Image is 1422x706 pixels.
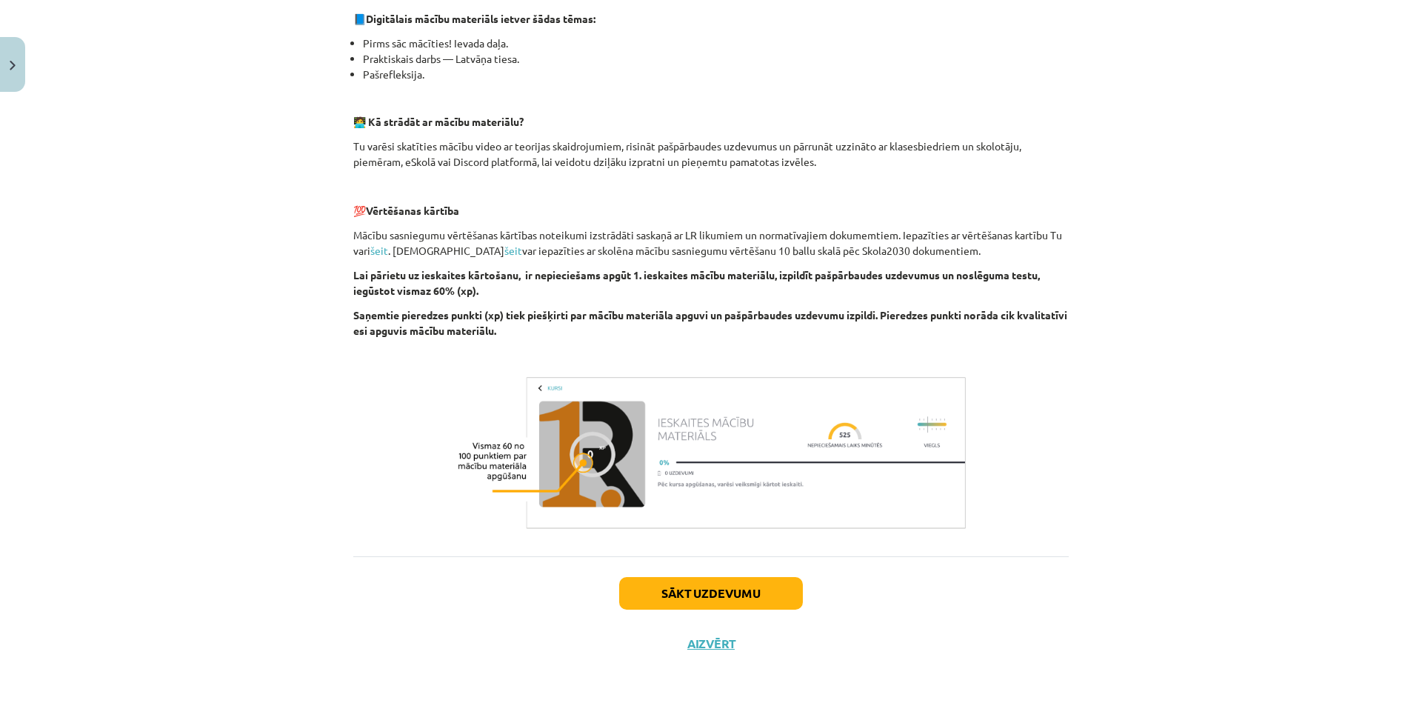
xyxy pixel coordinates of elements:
[353,115,524,128] strong: 🧑‍💻 Kā strādāt ar mācību materiālu?
[370,244,388,257] a: šeit
[353,11,1069,27] p: 📘
[363,67,1069,82] li: Pašrefleksija.
[353,203,1069,219] p: 💯
[353,308,1067,337] strong: Saņemtie pieredzes punkti (xp) tiek piešķirti par mācību materiāla apguvi un pašpārbaudes uzdevum...
[366,204,459,217] strong: Vērtēšanas kārtība
[619,577,803,610] button: Sākt uzdevumu
[683,636,739,651] button: Aizvērt
[353,139,1069,170] p: Tu varēsi skatīties mācību video ar teorijas skaidrojumiem, risināt pašpārbaudes uzdevumus un pār...
[363,36,1069,51] li: Pirms sāc mācīties! Ievada daļa.
[504,244,522,257] a: šeit
[366,12,595,25] strong: Digitālais mācību materiāls ietver šādas tēmas:
[353,268,1040,297] strong: Lai pārietu uz ieskaites kārtošanu, ir nepieciešams apgūt 1. ieskaites mācību materiālu, izpildīt...
[10,61,16,70] img: icon-close-lesson-0947bae3869378f0d4975bcd49f059093ad1ed9edebbc8119c70593378902aed.svg
[353,227,1069,259] p: Mācību sasniegumu vērtēšanas kārtības noteikumi izstrādāti saskaņā ar LR likumiem un normatīvajie...
[363,51,1069,67] li: Praktiskais darbs — Latvāņa tiesa.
